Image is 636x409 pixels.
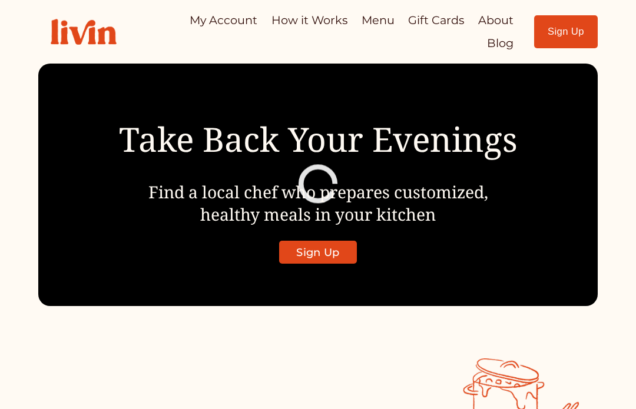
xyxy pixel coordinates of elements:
span: Take Back Your Evenings [119,116,518,162]
a: Blog [487,32,514,55]
a: About [478,9,514,32]
a: Gift Cards [408,9,464,32]
span: Find a local chef who prepares customized, healthy meals in your kitchen [148,181,488,225]
a: My Account [190,9,257,32]
a: Sign Up [534,15,598,48]
img: Livin [38,6,129,57]
a: How it Works [271,9,347,32]
a: Menu [362,9,395,32]
a: Sign Up [279,241,357,264]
